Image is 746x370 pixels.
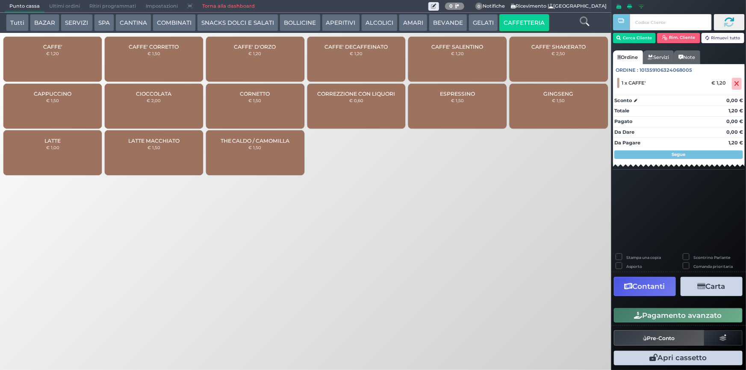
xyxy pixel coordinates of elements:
[46,51,59,56] small: € 1,20
[681,277,743,296] button: Carta
[694,255,731,260] label: Scontrino Parlante
[46,98,59,103] small: € 1,50
[614,118,632,124] strong: Pagato
[249,98,262,103] small: € 1,50
[710,80,730,86] div: € 1,20
[726,118,743,124] strong: 0,00 €
[147,51,160,56] small: € 1,50
[728,140,743,146] strong: 1,20 €
[672,152,686,157] strong: Segue
[61,14,92,31] button: SERVIZI
[147,98,161,103] small: € 2,00
[614,129,634,135] strong: Da Dare
[361,14,398,31] button: ALCOLICI
[726,97,743,103] strong: 0,00 €
[6,14,29,31] button: Tutti
[626,264,642,269] label: Asporto
[136,91,171,97] span: CIOCCOLATA
[399,14,428,31] button: AMARI
[726,129,743,135] strong: 0,00 €
[451,51,464,56] small: € 1,20
[128,138,180,144] span: LATTE MACCHIATO
[153,14,196,31] button: COMBINATI
[614,140,640,146] strong: Da Pagare
[197,14,278,31] button: SNACKS DOLCI E SALATI
[43,44,62,50] span: CAFFE'
[613,33,656,43] button: Cerca Cliente
[643,50,674,64] a: Servizi
[630,14,711,30] input: Codice Cliente
[34,91,71,97] span: CAPPUCCINO
[46,145,59,150] small: € 1,00
[440,91,475,97] span: ESPRESSINO
[613,50,643,64] a: Ordine
[640,67,693,74] span: 101359106324068005
[249,145,262,150] small: € 1,50
[234,44,276,50] span: CAFFE' D'ORZO
[249,51,262,56] small: € 1,20
[614,277,676,296] button: Contanti
[702,33,745,43] button: Rimuovi tutto
[44,0,85,12] span: Ultimi ordini
[44,138,61,144] span: LATTE
[221,138,290,144] span: THE CALDO / CAMOMILLA
[614,308,743,323] button: Pagamento avanzato
[674,50,700,64] a: Note
[5,0,44,12] span: Punto cassa
[544,91,574,97] span: GINGSENG
[240,91,270,97] span: CORNETTO
[552,98,565,103] small: € 1,50
[469,14,498,31] button: GELATI
[129,44,179,50] span: CAFFE' CORRETTO
[317,91,395,97] span: CORREZZIONE CON LIQUORI
[429,14,467,31] button: BEVANDE
[614,97,632,104] strong: Sconto
[85,0,141,12] span: Ritiri programmati
[614,351,743,365] button: Apri cassetto
[432,44,484,50] span: CAFFE' SALENTINO
[475,3,483,10] span: 0
[30,14,59,31] button: BAZAR
[626,255,661,260] label: Stampa una copia
[614,108,629,114] strong: Totale
[552,51,566,56] small: € 2,50
[280,14,320,31] button: BOLLICINE
[115,14,151,31] button: CANTINA
[147,145,160,150] small: € 1,50
[657,33,700,43] button: Rim. Cliente
[350,51,363,56] small: € 1,20
[324,44,388,50] span: CAFFE' DECAFFEINATO
[728,108,743,114] strong: 1,20 €
[531,44,586,50] span: CAFFE' SHAKERATO
[322,14,360,31] button: APERITIVI
[614,330,705,346] button: Pre-Conto
[616,67,639,74] span: Ordine :
[694,264,733,269] label: Comanda prioritaria
[94,14,114,31] button: SPA
[198,0,259,12] a: Torna alla dashboard
[451,98,464,103] small: € 1,50
[499,14,549,31] button: CAFFETTERIA
[349,98,363,103] small: € 0,60
[141,0,183,12] span: Impostazioni
[449,3,453,9] b: 0
[622,80,646,86] span: 1 x CAFFE'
